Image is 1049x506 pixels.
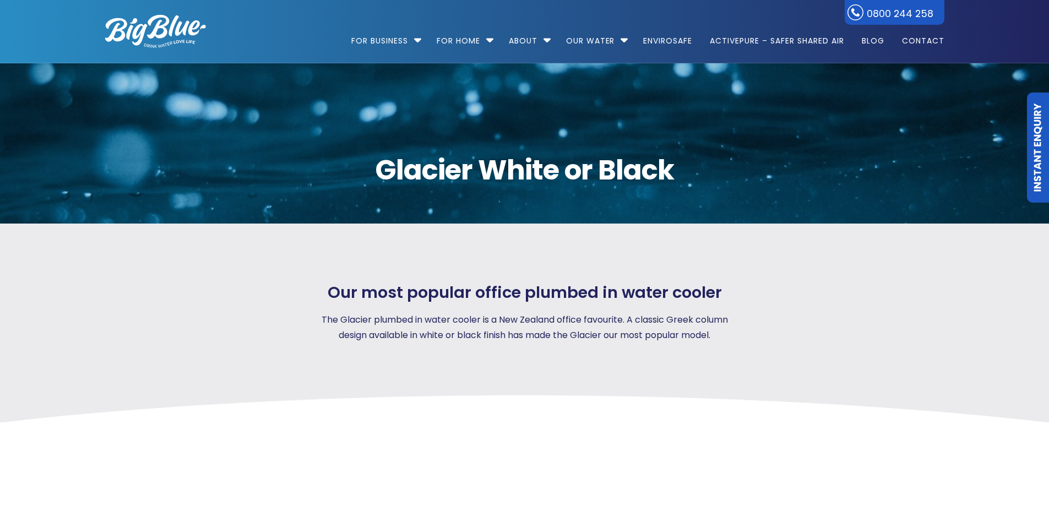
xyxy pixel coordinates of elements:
[105,15,206,48] img: logo
[976,433,1034,491] iframe: Chatbot
[320,312,730,343] p: The Glacier plumbed in water cooler is a New Zealand office favourite. A classic Greek column des...
[328,283,722,302] span: Our most popular office plumbed in water cooler
[105,156,944,184] span: Glacier White or Black
[1027,93,1049,203] a: Instant Enquiry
